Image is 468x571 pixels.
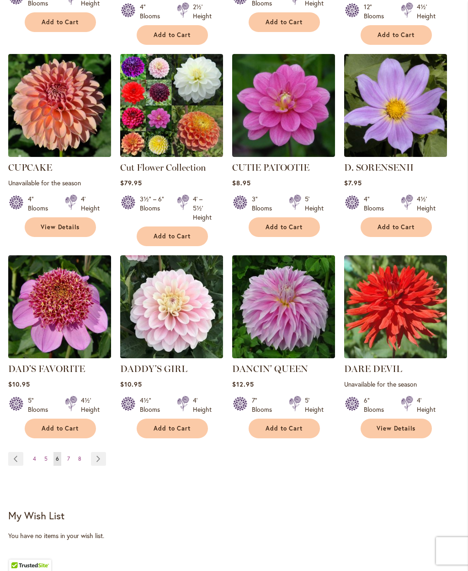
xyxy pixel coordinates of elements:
[31,452,38,466] a: 4
[417,2,436,21] div: 4½' Height
[67,455,70,462] span: 7
[8,509,64,522] strong: My Wish List
[232,162,309,173] a: CUTIE PATOOTIE
[344,255,447,358] img: DARE DEVIL
[232,178,251,187] span: $8.95
[120,255,223,358] img: DADDY'S GIRL
[81,396,100,414] div: 4½' Height
[42,18,79,26] span: Add to Cart
[154,31,191,39] span: Add to Cart
[41,223,80,231] span: View Details
[154,232,191,240] span: Add to Cart
[305,396,324,414] div: 5' Height
[137,419,208,438] button: Add to Cart
[120,363,187,374] a: DADDY'S GIRL
[120,351,223,360] a: DADDY'S GIRL
[120,178,142,187] span: $79.95
[232,380,254,388] span: $12.95
[252,194,278,213] div: 3" Blooms
[76,452,84,466] a: 8
[344,380,447,388] p: Unavailable for the season
[344,351,447,360] a: DARE DEVIL
[232,363,308,374] a: DANCIN' QUEEN
[81,194,100,213] div: 4' Height
[78,455,81,462] span: 8
[364,396,390,414] div: 6" Blooms
[33,455,36,462] span: 4
[344,150,447,159] a: D. SORENSENII
[140,396,166,414] div: 4½" Blooms
[344,162,414,173] a: D. SORENSENII
[120,54,223,157] img: CUT FLOWER COLLECTION
[8,351,111,360] a: DAD'S FAVORITE
[378,223,415,231] span: Add to Cart
[417,396,436,414] div: 4' Height
[193,2,212,21] div: 2½' Height
[56,455,59,462] span: 6
[120,162,206,173] a: Cut Flower Collection
[344,54,447,157] img: D. SORENSENII
[266,18,303,26] span: Add to Cart
[266,223,303,231] span: Add to Cart
[8,150,111,159] a: CUPCAKE
[378,31,415,39] span: Add to Cart
[137,226,208,246] button: Add to Cart
[120,150,223,159] a: CUT FLOWER COLLECTION
[305,194,324,213] div: 5' Height
[42,452,50,466] a: 5
[232,351,335,360] a: Dancin' Queen
[377,425,416,432] span: View Details
[266,425,303,432] span: Add to Cart
[8,162,52,173] a: CUPCAKE
[28,194,54,213] div: 4" Blooms
[137,25,208,45] button: Add to Cart
[8,363,85,374] a: DAD'S FAVORITE
[8,178,111,187] p: Unavailable for the season
[8,380,30,388] span: $10.95
[140,194,166,222] div: 3½" – 6" Blooms
[8,255,111,358] img: DAD'S FAVORITE
[361,25,432,45] button: Add to Cart
[232,150,335,159] a: CUTIE PATOOTIE
[249,217,320,237] button: Add to Cart
[8,54,111,157] img: CUPCAKE
[249,12,320,32] button: Add to Cart
[25,217,96,237] a: View Details
[42,425,79,432] span: Add to Cart
[7,539,32,564] iframe: Launch Accessibility Center
[25,419,96,438] button: Add to Cart
[154,425,191,432] span: Add to Cart
[8,531,460,540] div: You have no items in your wish list.
[344,363,402,374] a: DARE DEVIL
[252,396,278,414] div: 7" Blooms
[140,2,166,21] div: 4" Blooms
[44,455,48,462] span: 5
[361,419,432,438] a: View Details
[232,255,335,358] img: Dancin' Queen
[65,452,72,466] a: 7
[193,194,212,222] div: 4' – 5½' Height
[120,380,142,388] span: $10.95
[364,194,390,213] div: 4" Blooms
[417,194,436,213] div: 4½' Height
[364,2,390,21] div: 12" Blooms
[249,419,320,438] button: Add to Cart
[28,396,54,414] div: 5" Blooms
[232,54,335,157] img: CUTIE PATOOTIE
[361,217,432,237] button: Add to Cart
[193,396,212,414] div: 4' Height
[344,178,362,187] span: $7.95
[25,12,96,32] button: Add to Cart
